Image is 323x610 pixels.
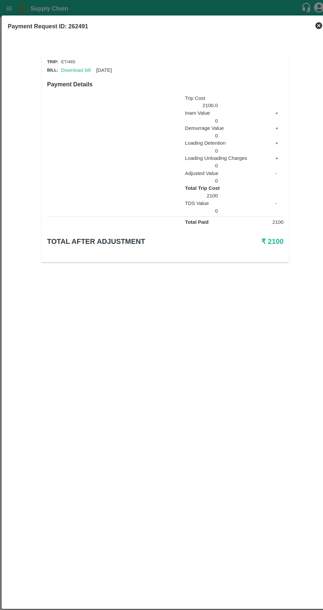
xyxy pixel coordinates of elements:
[94,66,109,71] span: [DATE]
[269,195,277,202] p: -
[200,231,277,241] h5: ₹ 2100
[181,92,247,100] p: Trip Cost
[181,151,247,158] p: Loading Unloading Charges
[269,136,277,143] p: +
[181,129,213,136] p: 0
[181,107,247,114] p: Inam Value
[181,122,247,129] p: Demurrage Value
[181,100,213,107] p: 2100.0
[181,195,247,202] p: TDS Value
[245,213,277,220] p: 2100
[269,166,277,173] p: -
[181,188,213,195] p: 2100
[60,58,73,64] p: ET/465
[46,231,200,241] h5: Total after adjustment
[181,114,213,122] p: 0
[181,144,213,151] p: 0
[181,214,204,219] strong: Total Paid
[46,58,57,63] span: Trip:
[60,66,89,71] a: Download bill
[181,136,247,143] p: Loading Detention
[181,173,213,180] p: 0
[181,202,213,210] p: 0
[181,181,215,187] strong: Total Trip Cost
[181,158,213,165] p: 0
[46,78,277,87] h6: Payment Details
[269,151,277,158] p: +
[181,166,247,173] p: Adjusted Value
[269,107,277,114] p: +
[269,122,277,129] p: +
[8,22,86,29] b: Payment Request ID: 262491
[46,66,57,71] span: Bill:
